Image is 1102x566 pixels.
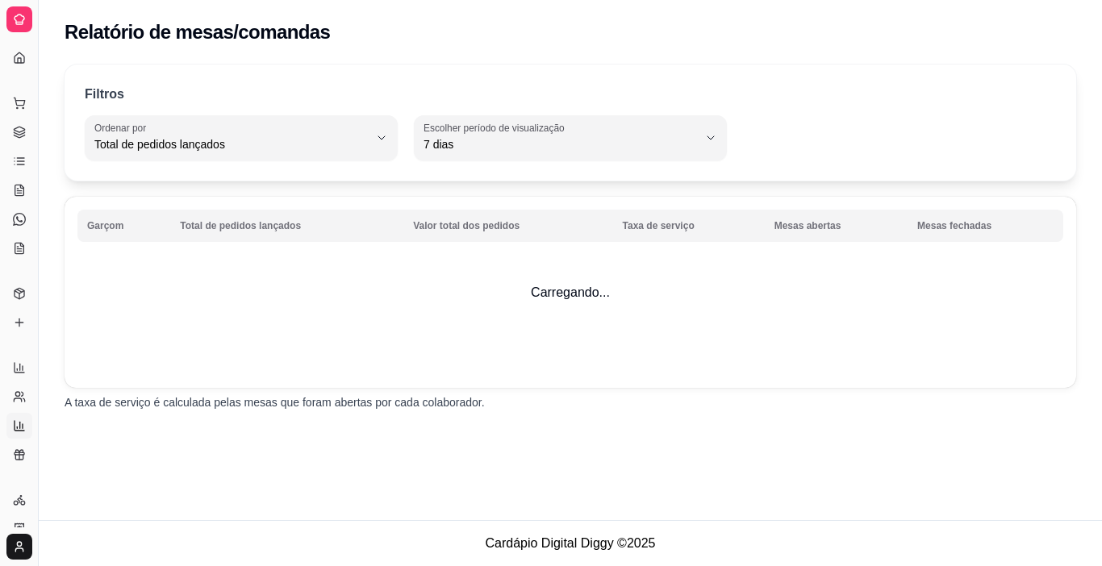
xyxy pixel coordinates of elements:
[65,19,330,45] h2: Relatório de mesas/comandas
[414,115,727,160] button: Escolher período de visualização7 dias
[424,136,698,152] span: 7 dias
[65,394,1076,410] p: A taxa de serviço é calculada pelas mesas que foram abertas por cada colaborador.
[424,121,570,135] label: Escolher período de visualização
[65,197,1076,388] td: Carregando...
[85,115,398,160] button: Ordenar porTotal de pedidos lançados
[85,85,124,104] p: Filtros
[39,520,1102,566] footer: Cardápio Digital Diggy © 2025
[94,136,369,152] span: Total de pedidos lançados
[94,121,152,135] label: Ordenar por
